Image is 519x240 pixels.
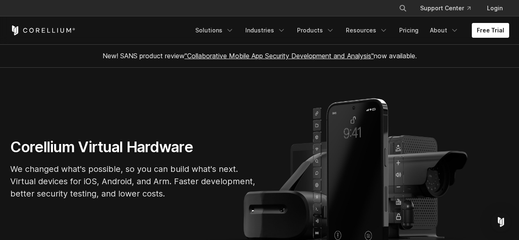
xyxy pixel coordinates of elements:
[480,1,509,16] a: Login
[10,138,256,156] h1: Corellium Virtual Hardware
[103,52,417,60] span: New! SANS product review now available.
[190,23,239,38] a: Solutions
[414,1,477,16] a: Support Center
[394,23,423,38] a: Pricing
[10,25,75,35] a: Corellium Home
[10,163,256,200] p: We changed what's possible, so you can build what's next. Virtual devices for iOS, Android, and A...
[425,23,464,38] a: About
[389,1,509,16] div: Navigation Menu
[341,23,393,38] a: Resources
[491,212,511,232] div: Open Intercom Messenger
[472,23,509,38] a: Free Trial
[292,23,339,38] a: Products
[185,52,374,60] a: "Collaborative Mobile App Security Development and Analysis"
[396,1,410,16] button: Search
[240,23,290,38] a: Industries
[190,23,509,38] div: Navigation Menu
